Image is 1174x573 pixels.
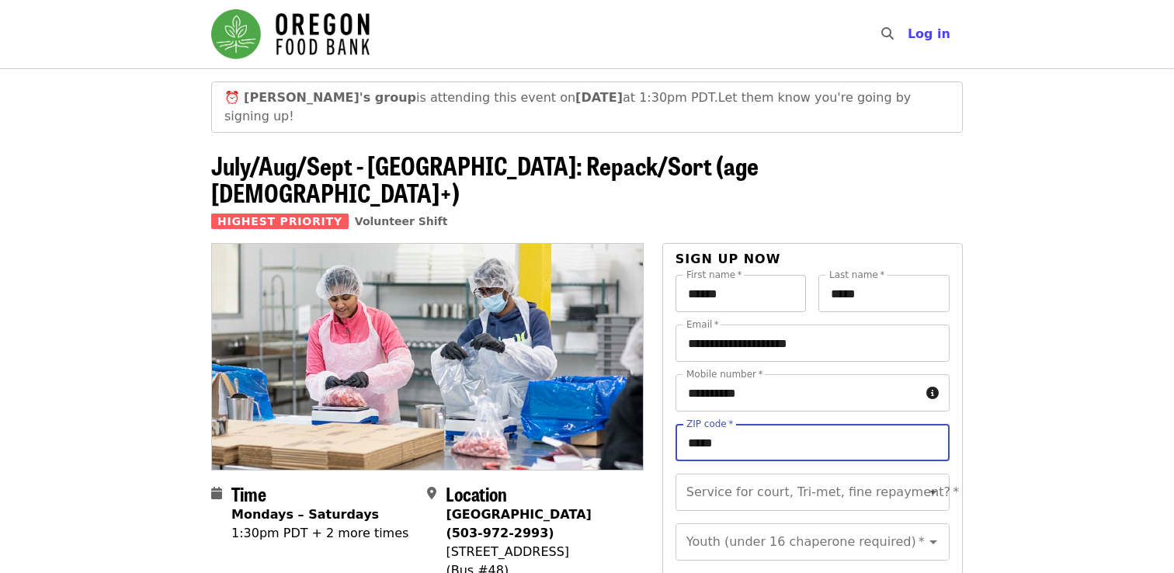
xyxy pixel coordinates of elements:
strong: [GEOGRAPHIC_DATA] (503-972-2993) [446,507,591,540]
span: is attending this event on at 1:30pm PDT. [244,90,718,105]
span: Sign up now [676,252,781,266]
div: 1:30pm PDT + 2 more times [231,524,408,543]
div: [STREET_ADDRESS] [446,543,630,561]
strong: [DATE] [575,90,623,105]
img: Oregon Food Bank - Home [211,9,370,59]
input: Search [903,16,915,53]
label: First name [686,270,742,280]
input: First name [676,275,807,312]
button: Open [922,531,944,553]
img: July/Aug/Sept - Beaverton: Repack/Sort (age 10+) organized by Oregon Food Bank [212,244,643,469]
i: map-marker-alt icon [427,486,436,501]
button: Log in [895,19,963,50]
span: Highest Priority [211,214,349,229]
i: search icon [881,26,894,41]
i: calendar icon [211,486,222,501]
i: circle-info icon [926,386,939,401]
label: Last name [829,270,884,280]
span: July/Aug/Sept - [GEOGRAPHIC_DATA]: Repack/Sort (age [DEMOGRAPHIC_DATA]+) [211,147,759,210]
a: Volunteer Shift [355,215,448,227]
input: Mobile number [676,374,920,412]
input: ZIP code [676,424,950,461]
span: Log in [908,26,950,41]
input: Email [676,325,950,362]
button: Open [922,481,944,503]
label: Mobile number [686,370,762,379]
span: clock emoji [224,90,240,105]
input: Last name [818,275,950,312]
strong: Mondays – Saturdays [231,507,379,522]
span: Time [231,480,266,507]
strong: [PERSON_NAME]'s group [244,90,416,105]
span: Location [446,480,507,507]
label: ZIP code [686,419,733,429]
label: Email [686,320,719,329]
